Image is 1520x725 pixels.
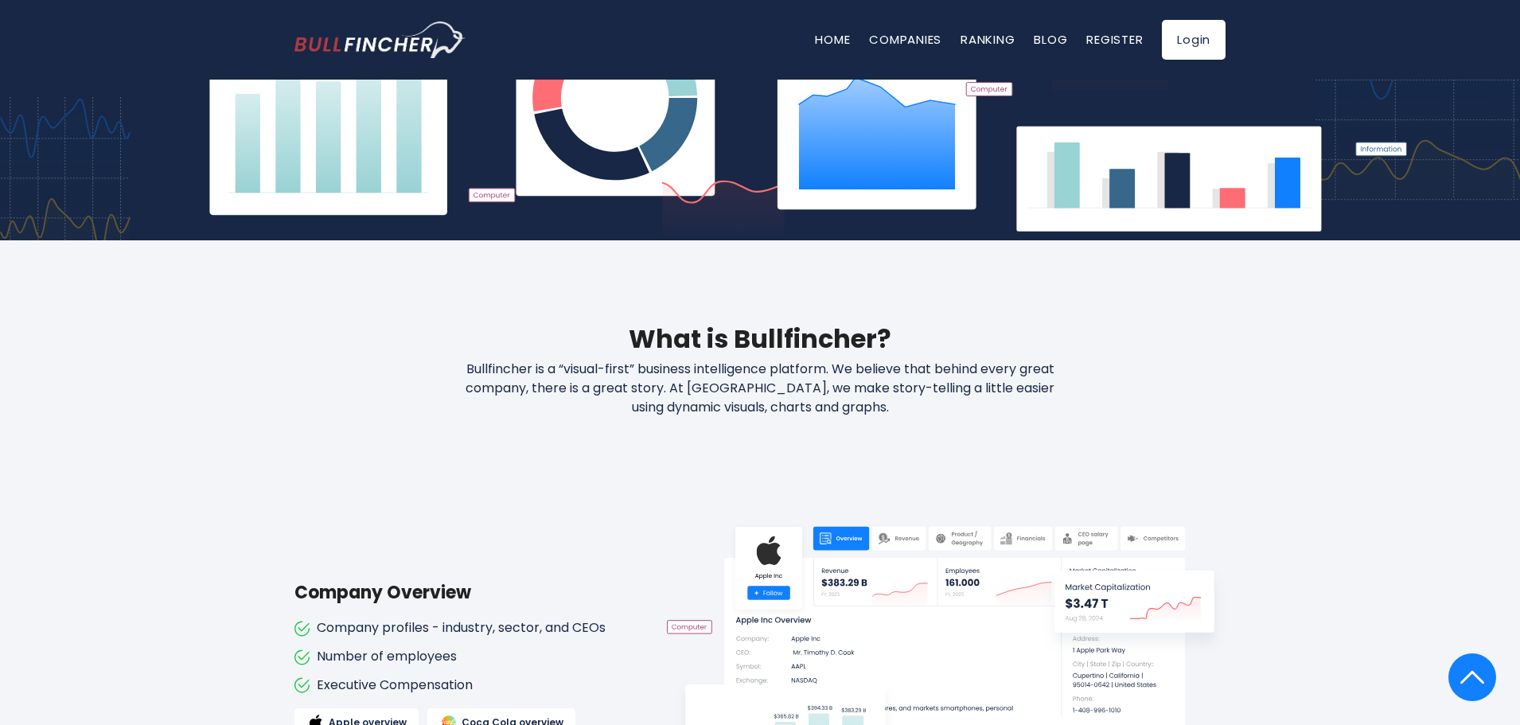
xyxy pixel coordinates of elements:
[294,21,466,58] img: bullfincher logo
[1034,31,1067,48] a: Blog
[815,31,850,48] a: Home
[961,31,1015,48] a: Ranking
[294,320,1226,358] h2: What is Bullfincher?
[869,31,941,48] a: Companies
[294,579,635,606] h3: Company Overview
[294,677,635,694] li: Executive Compensation
[294,620,635,637] li: Company profiles - industry, sector, and CEOs
[1086,31,1143,48] a: Register
[294,21,466,58] a: Go to homepage
[420,360,1101,417] p: Bullfincher is a “visual-first” business intelligence platform. We believe that behind every grea...
[1162,20,1226,60] a: Login
[294,649,635,665] li: Number of employees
